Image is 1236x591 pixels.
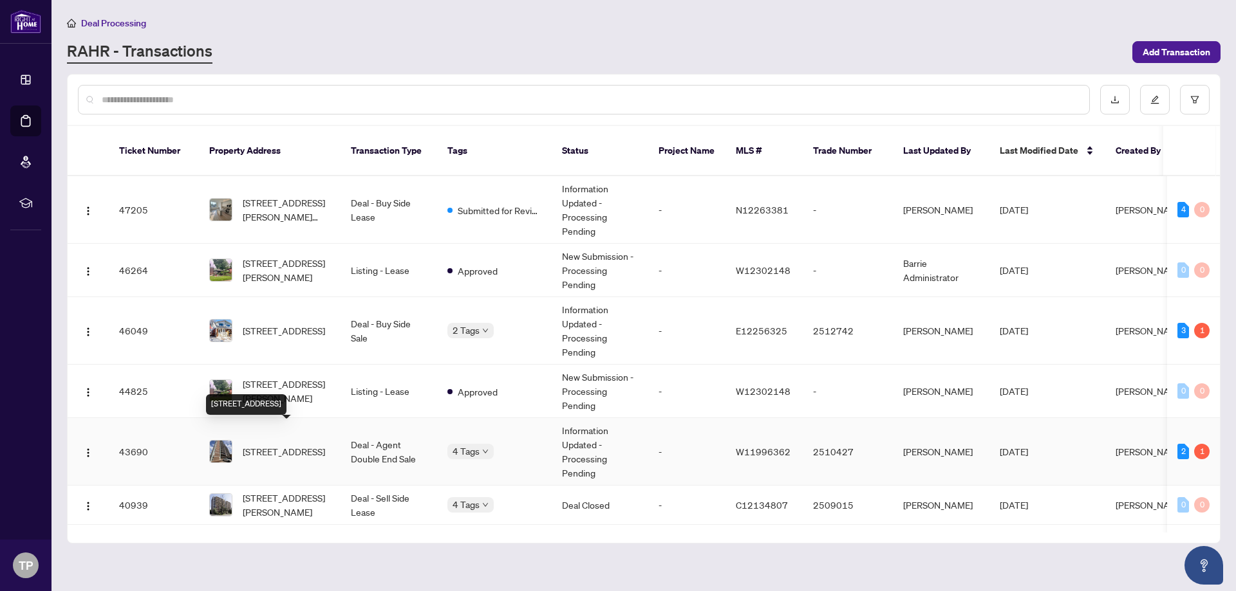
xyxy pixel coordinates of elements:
th: MLS # [726,126,803,176]
th: Transaction Type [341,126,437,176]
img: Logo [83,387,93,397]
button: Logo [78,320,98,341]
span: [PERSON_NAME] [1116,325,1185,336]
td: 2509015 [803,486,893,525]
td: Deal - Sell Side Lease [341,486,437,525]
td: - [648,486,726,525]
span: 4 Tags [453,497,480,512]
img: thumbnail-img [210,380,232,402]
span: Approved [458,264,498,278]
span: download [1110,95,1119,104]
span: C12134807 [736,499,788,511]
span: [DATE] [1000,446,1028,457]
div: 0 [1177,497,1189,513]
div: 2 [1177,444,1189,459]
div: 4 [1177,202,1189,217]
button: Logo [78,495,98,515]
button: download [1100,85,1130,114]
td: [PERSON_NAME] [893,486,989,525]
span: [STREET_ADDRESS] [243,323,325,338]
td: [PERSON_NAME] [893,297,989,365]
img: thumbnail-img [210,259,232,281]
button: edit [1140,85,1170,114]
span: [PERSON_NAME] [1116,204,1185,215]
td: - [803,365,893,418]
td: 2510427 [803,418,893,486]
span: [PERSON_NAME] [1116,499,1185,511]
th: Status [552,126,648,176]
span: [DATE] [1000,385,1028,397]
td: - [648,244,726,297]
div: 3 [1177,323,1189,338]
td: 2512742 [803,297,893,365]
span: down [482,448,489,455]
button: filter [1180,85,1210,114]
th: Last Modified Date [989,126,1105,176]
span: Approved [458,385,498,399]
img: thumbnail-img [210,320,232,341]
span: down [482,327,489,334]
td: - [803,176,893,244]
td: Deal Closed [552,486,648,525]
th: Created By [1105,126,1183,176]
td: Deal - Buy Side Sale [341,297,437,365]
td: Listing - Lease [341,365,437,418]
td: 47205 [109,176,199,244]
span: [DATE] [1000,264,1028,276]
th: Ticket Number [109,126,199,176]
td: Barrie Administrator [893,244,989,297]
img: Logo [83,327,93,337]
td: 46264 [109,244,199,297]
span: E12256325 [736,325,787,336]
img: Logo [83,266,93,277]
span: Add Transaction [1143,42,1210,62]
span: [STREET_ADDRESS][PERSON_NAME] [243,377,330,405]
th: Last Updated By [893,126,989,176]
span: TP [19,556,33,574]
span: down [482,502,489,508]
td: Listing - Lease [341,244,437,297]
td: 40939 [109,486,199,525]
span: [PERSON_NAME] [1116,385,1185,397]
td: New Submission - Processing Pending [552,244,648,297]
button: Logo [78,381,98,401]
img: Logo [83,206,93,216]
span: W12302148 [736,385,791,397]
th: Trade Number [803,126,893,176]
td: Information Updated - Processing Pending [552,176,648,244]
div: 1 [1194,323,1210,338]
td: [PERSON_NAME] [893,365,989,418]
div: 0 [1194,202,1210,217]
a: RAHR - Transactions [67,41,212,64]
div: 1 [1194,444,1210,459]
div: 0 [1177,383,1189,399]
span: [DATE] [1000,499,1028,511]
td: 43690 [109,418,199,486]
div: 0 [1194,262,1210,278]
span: [STREET_ADDRESS] [243,444,325,459]
div: 0 [1177,262,1189,278]
img: Logo [83,501,93,511]
span: Last Modified Date [1000,143,1078,158]
span: [DATE] [1000,325,1028,336]
span: [STREET_ADDRESS][PERSON_NAME] [243,491,330,519]
span: W12302148 [736,264,791,276]
td: [PERSON_NAME] [893,176,989,244]
button: Open asap [1184,546,1223,585]
span: home [67,19,76,28]
span: [PERSON_NAME] [1116,446,1185,457]
span: 4 Tags [453,444,480,459]
img: thumbnail-img [210,494,232,516]
button: Logo [78,260,98,280]
span: filter [1190,95,1199,104]
img: logo [10,10,41,33]
td: Deal - Agent Double End Sale [341,418,437,486]
span: N12263381 [736,204,789,215]
td: 44825 [109,365,199,418]
td: - [648,365,726,418]
span: W11996362 [736,446,791,457]
button: Logo [78,441,98,462]
td: Deal - Buy Side Lease [341,176,437,244]
td: - [648,297,726,365]
span: [DATE] [1000,204,1028,215]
